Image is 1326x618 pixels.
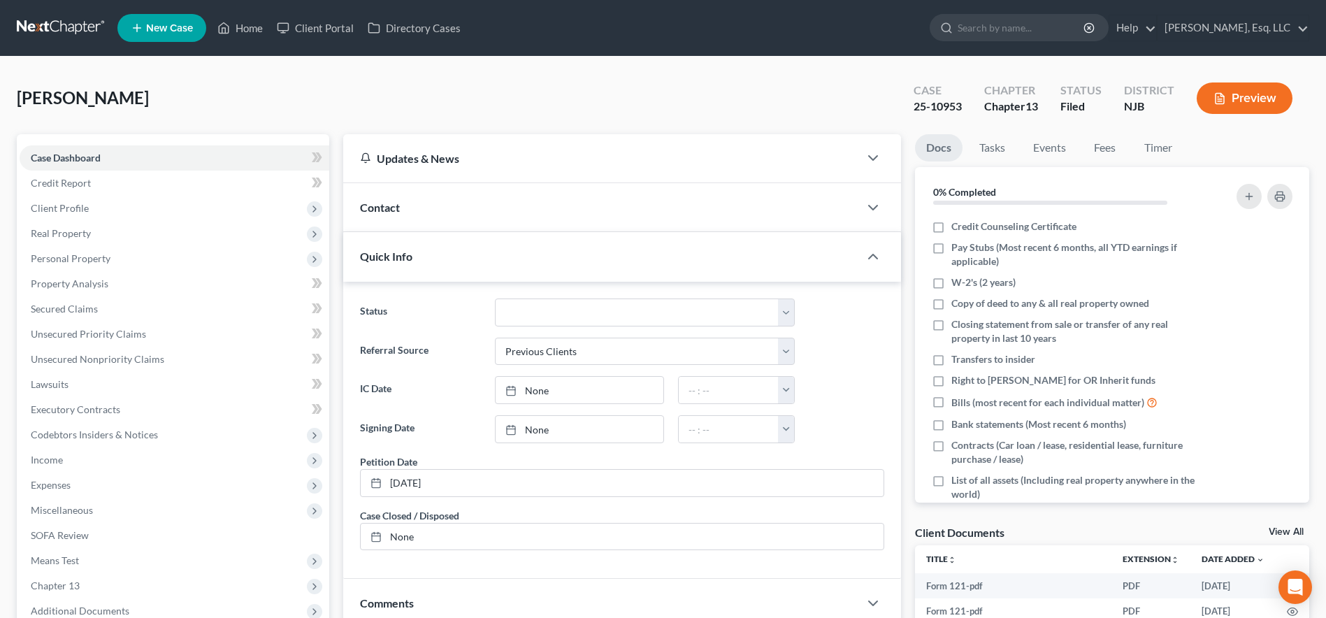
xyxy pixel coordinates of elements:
input: -- : -- [679,377,779,403]
a: None [496,416,663,443]
a: View All [1269,527,1304,537]
span: SOFA Review [31,529,89,541]
span: Codebtors Insiders & Notices [31,429,158,440]
a: None [361,524,884,550]
span: W-2's (2 years) [951,275,1016,289]
label: Referral Source [353,338,487,366]
span: Contracts (Car loan / lease, residential lease, furniture purchase / lease) [951,438,1199,466]
div: Petition Date [360,454,417,469]
div: Case Closed / Disposed [360,508,459,523]
span: Unsecured Nonpriority Claims [31,353,164,365]
span: Transfers to insider [951,352,1035,366]
a: Home [210,15,270,41]
a: [PERSON_NAME], Esq. LLC [1158,15,1309,41]
span: Means Test [31,554,79,566]
a: Help [1109,15,1156,41]
span: Lawsuits [31,378,69,390]
a: None [496,377,663,403]
a: Credit Report [20,171,329,196]
span: Miscellaneous [31,504,93,516]
span: List of all assets (Including real property anywhere in the world) [951,473,1199,501]
span: Real Property [31,227,91,239]
span: Contact [360,201,400,214]
span: Chapter 13 [31,580,80,591]
span: Secured Claims [31,303,98,315]
i: expand_more [1256,556,1264,564]
div: 25-10953 [914,99,962,115]
a: Case Dashboard [20,145,329,171]
a: Events [1022,134,1077,161]
span: Right to [PERSON_NAME] for OR Inherit funds [951,373,1155,387]
a: Titleunfold_more [926,554,956,564]
td: Form 121-pdf [915,573,1111,598]
span: Bills (most recent for each individual matter) [951,396,1144,410]
span: Pay Stubs (Most recent 6 months, all YTD earnings if applicable) [951,240,1199,268]
span: Unsecured Priority Claims [31,328,146,340]
a: Client Portal [270,15,361,41]
a: Lawsuits [20,372,329,397]
div: Status [1060,82,1102,99]
a: [DATE] [361,470,884,496]
span: Income [31,454,63,466]
a: Timer [1133,134,1183,161]
a: Secured Claims [20,296,329,322]
a: Unsecured Nonpriority Claims [20,347,329,372]
a: Tasks [968,134,1016,161]
span: New Case [146,23,193,34]
div: Open Intercom Messenger [1278,570,1312,604]
label: Signing Date [353,415,487,443]
span: Client Profile [31,202,89,214]
span: Comments [360,596,414,610]
a: Date Added expand_more [1202,554,1264,564]
span: Credit Counseling Certificate [951,220,1076,233]
i: unfold_more [1171,556,1179,564]
input: Search by name... [958,15,1086,41]
div: Chapter [984,99,1038,115]
label: Status [353,299,487,326]
strong: 0% Completed [933,186,996,198]
div: NJB [1124,99,1174,115]
span: Personal Property [31,252,110,264]
a: Directory Cases [361,15,468,41]
a: Extensionunfold_more [1123,554,1179,564]
div: Case [914,82,962,99]
a: Fees [1083,134,1127,161]
span: Executory Contracts [31,403,120,415]
i: unfold_more [948,556,956,564]
span: Credit Report [31,177,91,189]
div: Updates & News [360,151,842,166]
div: Client Documents [915,525,1004,540]
td: PDF [1111,573,1190,598]
a: Property Analysis [20,271,329,296]
a: Docs [915,134,963,161]
span: Bank statements (Most recent 6 months) [951,417,1126,431]
a: SOFA Review [20,523,329,548]
label: IC Date [353,376,487,404]
span: Quick Info [360,250,412,263]
td: [DATE] [1190,573,1276,598]
span: 13 [1025,99,1038,113]
button: Preview [1197,82,1292,114]
div: District [1124,82,1174,99]
input: -- : -- [679,416,779,443]
span: Property Analysis [31,278,108,289]
span: Expenses [31,479,71,491]
span: Case Dashboard [31,152,101,164]
div: Filed [1060,99,1102,115]
span: Copy of deed to any & all real property owned [951,296,1149,310]
span: [PERSON_NAME] [17,87,149,108]
a: Executory Contracts [20,397,329,422]
div: Chapter [984,82,1038,99]
a: Unsecured Priority Claims [20,322,329,347]
span: Closing statement from sale or transfer of any real property in last 10 years [951,317,1199,345]
span: Additional Documents [31,605,129,617]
